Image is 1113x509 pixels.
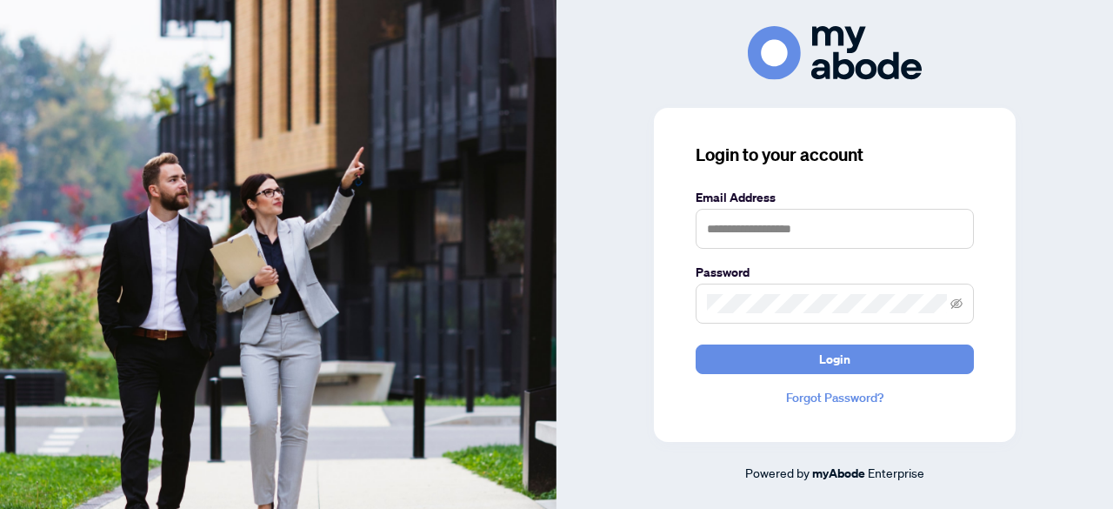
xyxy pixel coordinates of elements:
a: myAbode [812,464,865,483]
label: Password [696,263,974,282]
span: Enterprise [868,465,924,480]
a: Forgot Password? [696,388,974,407]
span: eye-invisible [950,298,963,310]
span: Login [819,345,850,373]
button: Login [696,345,974,374]
label: Email Address [696,188,974,207]
img: ma-logo [748,26,922,79]
h3: Login to your account [696,143,974,167]
span: Powered by [745,465,810,480]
